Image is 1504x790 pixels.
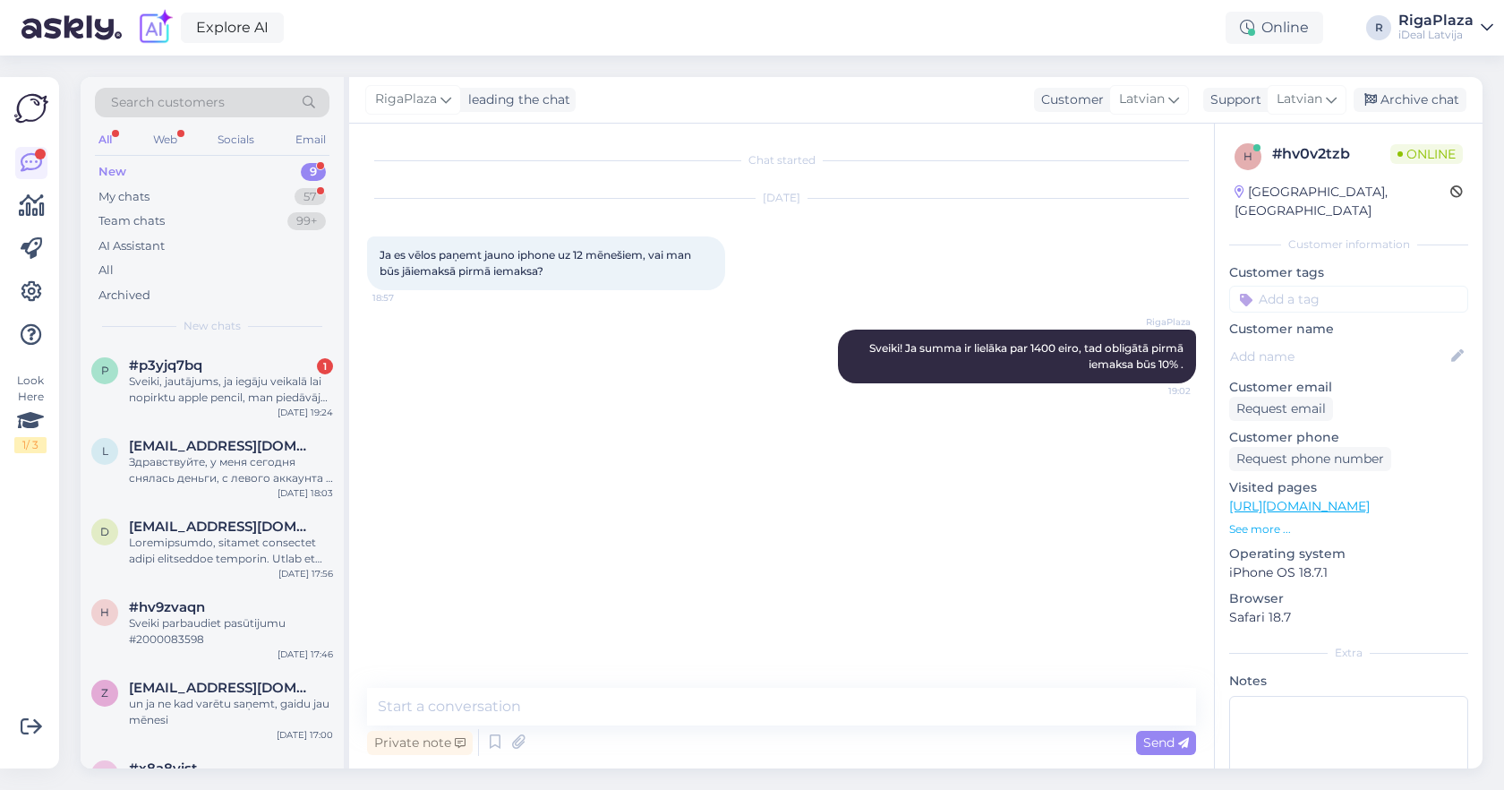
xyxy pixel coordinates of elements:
div: Private note [367,731,473,755]
span: dimactive3@gmail.com [129,519,315,535]
div: R [1366,15,1391,40]
span: h [1243,150,1252,163]
div: Request phone number [1229,447,1391,471]
p: See more ... [1229,521,1468,537]
span: 19:02 [1124,384,1191,398]
div: iDeal Latvija [1398,28,1474,42]
span: RigaPlaza [1124,315,1191,329]
span: #p3yjq7bq [129,357,202,374]
div: Здравствуйте, у меня сегодня снялась деньги, с левого аккаунта и это не мой аккаунт, я хочу что б... [129,454,333,486]
span: Send [1143,734,1189,751]
div: Customer information [1229,236,1468,253]
div: Socials [214,128,258,151]
div: leading the chat [461,90,570,109]
div: [GEOGRAPHIC_DATA], [GEOGRAPHIC_DATA] [1235,183,1450,220]
div: Archive chat [1354,88,1466,112]
div: [DATE] 17:00 [277,728,333,742]
div: 9 [301,163,326,181]
p: Notes [1229,672,1468,691]
a: Explore AI [181,13,284,43]
div: Customer [1034,90,1104,109]
div: Online [1226,12,1323,44]
div: All [95,128,115,151]
div: 1 [317,358,333,374]
input: Add name [1230,347,1448,366]
div: Extra [1229,645,1468,661]
img: explore-ai [136,9,174,47]
div: [DATE] 19:24 [278,406,333,419]
p: Customer phone [1229,428,1468,447]
div: Team chats [98,212,165,230]
div: My chats [98,188,150,206]
span: x [101,767,108,780]
span: Sveiki! Ja summa ir lielāka par 1400 eiro, tad obligātā pirmā iemaksa būs 10% . [869,341,1186,371]
p: Visited pages [1229,478,1468,497]
span: Search customers [111,93,225,112]
span: RigaPlaza [375,90,437,109]
div: Loremipsumdo, sitamet consectet adipi elitseddoe temporin. Utlab et dolore Magnaali enim 20 a min... [129,535,333,567]
div: RigaPlaza [1398,13,1474,28]
div: Sveiki, jautājums, ja iegāju veikalā lai nopirktu apple pencil, man piedāvāja divus modeļus, kas ... [129,374,333,406]
span: New chats [184,318,241,334]
div: # hv0v2tzb [1272,143,1390,165]
div: Sveiki parbaudiet pasūtijumu #2000083598 [129,615,333,648]
a: [URL][DOMAIN_NAME] [1229,498,1370,514]
span: Ja es vēlos paņemt jauno iphone uz 12 mēnešiem, vai man būs jāiemaksā pirmā iemaksa? [380,248,694,278]
span: #x8a8yist [129,760,197,777]
div: [DATE] 18:03 [278,486,333,500]
div: Support [1203,90,1261,109]
div: Request email [1229,397,1333,421]
span: Latvian [1277,90,1322,109]
div: 99+ [287,212,326,230]
div: [DATE] 17:46 [278,648,333,661]
div: [DATE] 17:56 [278,567,333,580]
p: Browser [1229,589,1468,608]
div: un ja ne kad varētu saņemt, gaidu jau mēnesi [129,696,333,728]
span: lerakmita@gmail.com [129,438,315,454]
span: h [100,605,109,619]
div: 57 [295,188,326,206]
div: Chat started [367,152,1196,168]
a: RigaPlazaiDeal Latvija [1398,13,1493,42]
p: Customer email [1229,378,1468,397]
div: New [98,163,126,181]
span: z [101,686,108,700]
img: Askly Logo [14,91,48,125]
div: 1 / 3 [14,437,47,453]
span: #hv9zvaqn [129,599,205,615]
span: Latvian [1119,90,1165,109]
div: AI Assistant [98,237,165,255]
p: Customer name [1229,320,1468,339]
div: Archived [98,287,150,305]
p: Safari 18.7 [1229,608,1468,627]
p: Operating system [1229,545,1468,563]
div: All [98,262,114,279]
input: Add a tag [1229,286,1468,313]
span: Online [1390,144,1463,164]
span: d [100,525,109,538]
div: Look Here [14,373,47,453]
span: zitaaiga9@gmail.com [129,680,315,696]
div: Email [292,128,329,151]
div: [DATE] [367,190,1196,206]
div: Web [150,128,181,151]
span: p [101,364,109,377]
p: Customer tags [1229,263,1468,282]
span: 18:57 [372,291,440,305]
span: l [102,444,108,458]
p: iPhone OS 18.7.1 [1229,563,1468,582]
